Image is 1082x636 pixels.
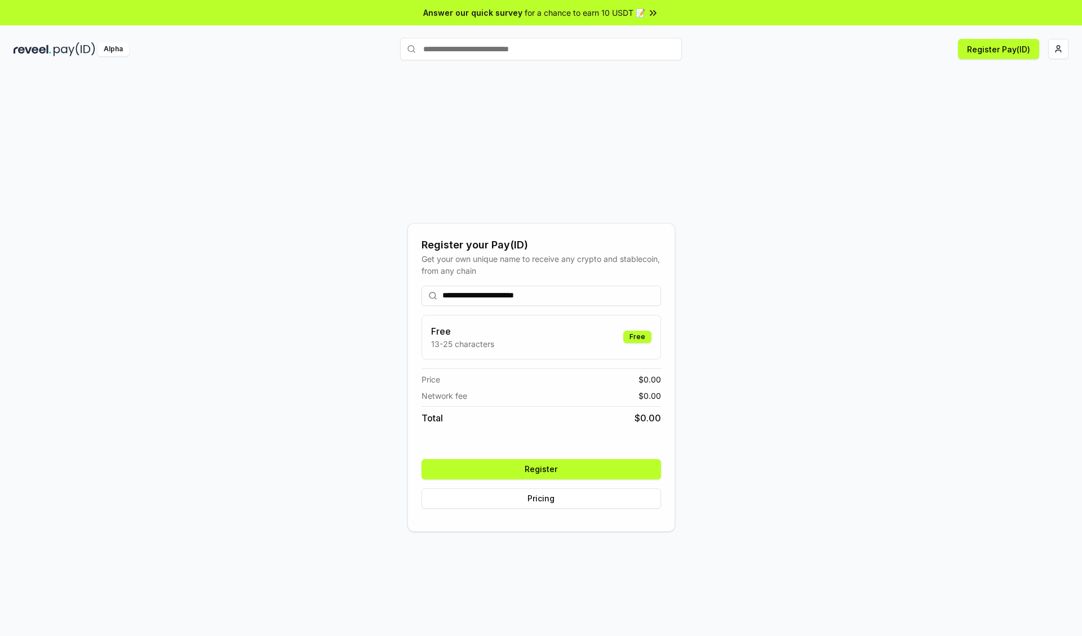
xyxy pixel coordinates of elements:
[54,42,95,56] img: pay_id
[525,7,645,19] span: for a chance to earn 10 USDT 📝
[423,7,522,19] span: Answer our quick survey
[422,373,440,385] span: Price
[958,39,1039,59] button: Register Pay(ID)
[14,42,51,56] img: reveel_dark
[431,324,494,338] h3: Free
[422,253,661,277] div: Get your own unique name to receive any crypto and stablecoin, from any chain
[422,390,467,402] span: Network fee
[97,42,129,56] div: Alpha
[635,411,661,425] span: $ 0.00
[422,411,443,425] span: Total
[638,390,661,402] span: $ 0.00
[422,488,661,509] button: Pricing
[422,237,661,253] div: Register your Pay(ID)
[623,331,651,343] div: Free
[638,373,661,385] span: $ 0.00
[431,338,494,350] p: 13-25 characters
[422,459,661,479] button: Register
